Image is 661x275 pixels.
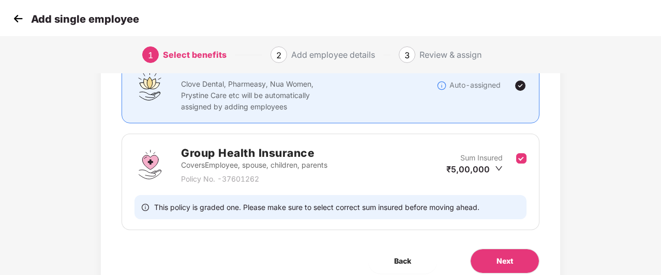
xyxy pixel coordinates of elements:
button: Next [470,249,539,273]
p: Auto-assigned [449,79,501,91]
img: svg+xml;base64,PHN2ZyB4bWxucz0iaHR0cDovL3d3dy53My5vcmcvMjAwMC9zdmciIHdpZHRoPSIzMCIgaGVpZ2h0PSIzMC... [10,11,26,26]
span: down [495,165,503,172]
button: Back [368,249,437,273]
span: 3 [404,50,410,60]
div: Add employee details [291,46,375,63]
p: Clove Dental, Pharmeasy, Nua Women, Prystine Care etc will be automatically assigned by adding em... [181,78,334,112]
span: Back [394,255,411,267]
span: Next [497,255,513,267]
div: Review & assign [419,46,482,63]
h2: Group Health Insurance [181,144,327,161]
img: svg+xml;base64,PHN2ZyBpZD0iR3JvdXBfSGVhbHRoX0luc3VyYW5jZSIgZGF0YS1uYW1lPSJHcm91cCBIZWFsdGggSW5zdX... [134,149,166,180]
img: svg+xml;base64,PHN2ZyBpZD0iVGljay0yNHgyNCIgeG1sbnM9Imh0dHA6Ly93d3cudzMub3JnLzIwMDAvc3ZnIiB3aWR0aD... [514,79,527,92]
p: Covers Employee, spouse, children, parents [181,159,327,171]
span: This policy is graded one. Please make sure to select correct sum insured before moving ahead. [154,202,479,212]
span: 1 [148,50,153,60]
img: svg+xml;base64,PHN2ZyBpZD0iSW5mb18tXzMyeDMyIiBkYXRhLW5hbWU9IkluZm8gLSAzMngzMiIgeG1sbnM9Imh0dHA6Ly... [437,80,447,91]
p: Policy No. - 37601262 [181,173,327,185]
p: Add single employee [31,13,139,25]
div: ₹5,00,000 [446,164,503,175]
p: Sum Insured [460,152,503,164]
span: info-circle [142,202,149,212]
img: svg+xml;base64,PHN2ZyBpZD0iQWZmaW5pdHlfQmVuZWZpdHMiIGRhdGEtbmFtZT0iQWZmaW5pdHkgQmVuZWZpdHMiIHhtbG... [134,70,166,101]
span: 2 [276,50,281,60]
div: Select benefits [163,46,227,63]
